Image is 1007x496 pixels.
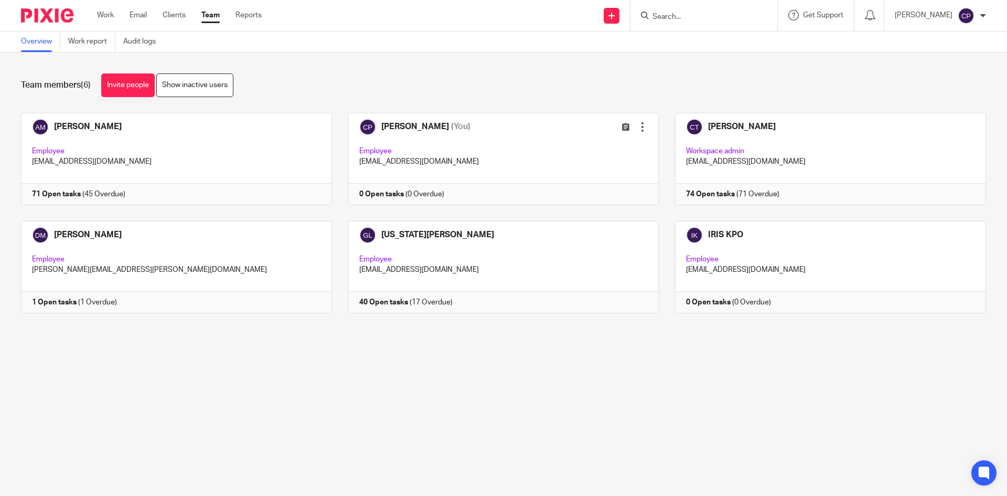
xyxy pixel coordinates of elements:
[201,10,220,20] a: Team
[651,13,746,22] input: Search
[21,31,60,52] a: Overview
[21,8,73,23] img: Pixie
[163,10,186,20] a: Clients
[97,10,114,20] a: Work
[21,80,91,91] h1: Team members
[235,10,262,20] a: Reports
[130,10,147,20] a: Email
[68,31,115,52] a: Work report
[81,81,91,89] span: (6)
[101,73,155,97] a: Invite people
[958,7,974,24] img: svg%3E
[123,31,164,52] a: Audit logs
[803,12,843,19] span: Get Support
[895,10,952,20] p: [PERSON_NAME]
[156,73,233,97] a: Show inactive users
